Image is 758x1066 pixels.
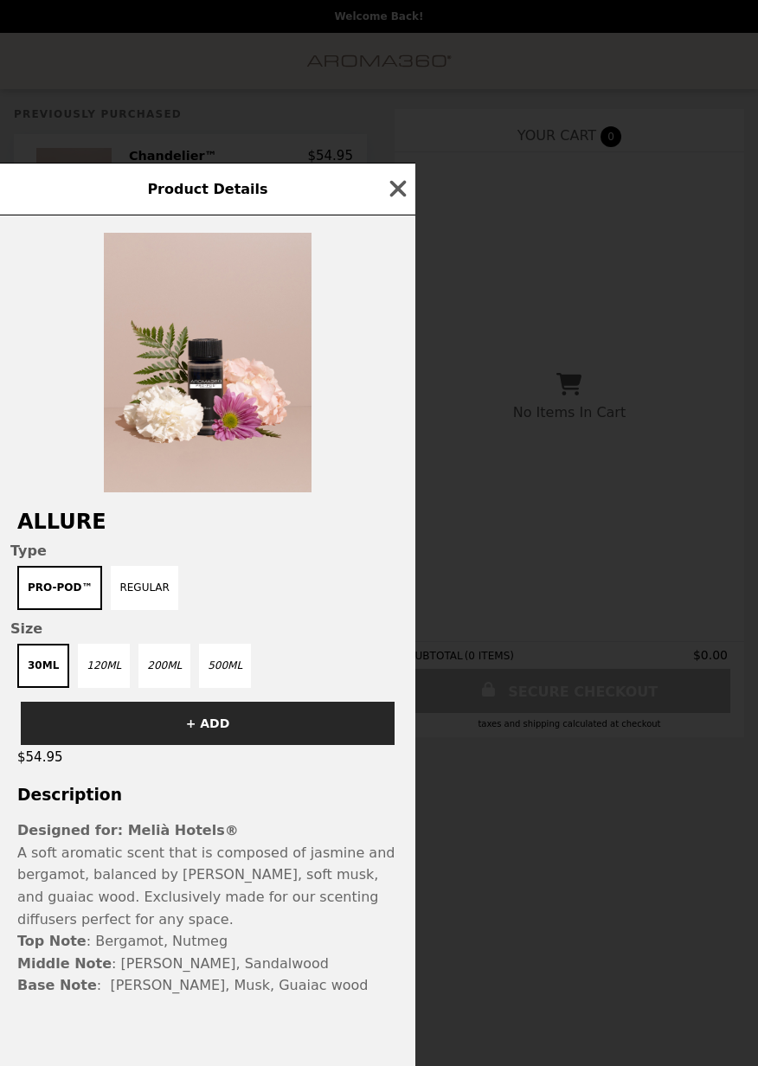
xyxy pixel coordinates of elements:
[17,644,69,688] button: 30mL
[17,955,112,972] strong: Middle Note
[138,644,190,688] button: 200mL
[147,181,267,197] span: Product Details
[17,933,87,949] strong: Top Note
[17,889,378,928] span: . Exclusively made for our scenting diffusers perfect for any space.
[10,543,405,559] span: Type
[10,620,405,637] span: Size
[104,233,312,492] img: Pro-Pod™ / 30mL
[111,566,178,610] button: Regular
[17,822,239,838] strong: Designed for: Melià Hotels®
[17,842,398,930] p: A soft aromatic scent that is composed of jasmine and bergamot, balanced by [PERSON_NAME], soft m...
[21,702,395,745] button: + ADD
[199,644,251,688] button: 500mL
[78,644,130,688] button: 120mL
[17,933,368,993] span: : Bergamot, Nutmeg : [PERSON_NAME], Sandalwood : [PERSON_NAME], Musk, Guaiac wood
[17,977,97,993] strong: Base Note
[17,566,102,610] button: Pro-Pod™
